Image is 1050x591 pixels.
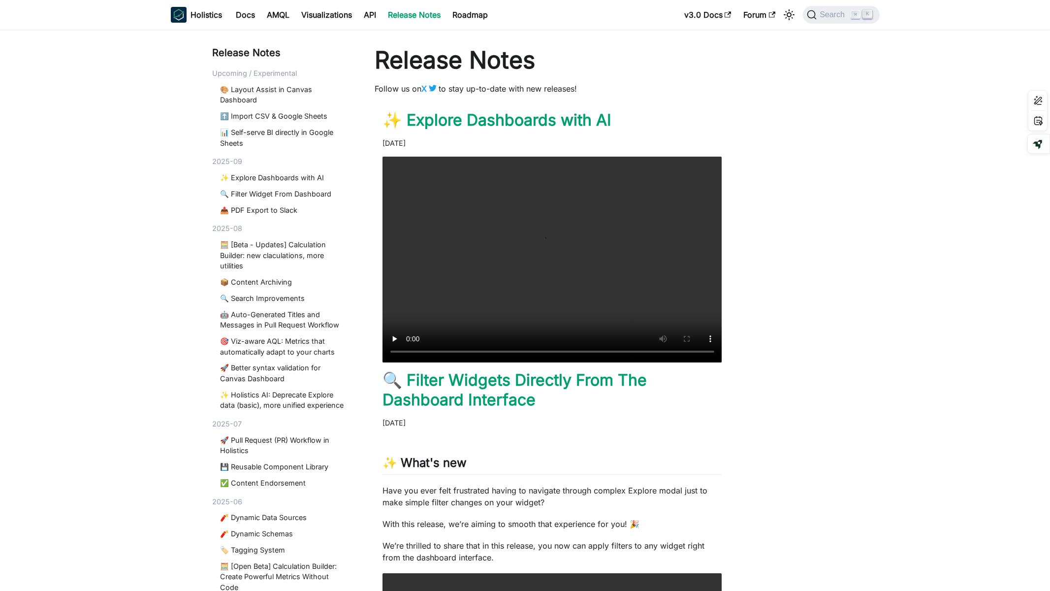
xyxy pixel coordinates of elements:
b: Holistics [191,9,222,21]
a: HolisticsHolistics [171,7,222,23]
p: Follow us on to stay up-to-date with new releases! [375,83,730,95]
a: Release Notes [382,7,446,23]
span: Search [817,10,851,19]
button: Search (Command+K) [803,6,879,24]
div: Release Notes [212,45,351,60]
p: Have you ever felt frustrated having to navigate through complex Explore modal just to make simpl... [382,485,722,508]
a: Visualizations [295,7,358,23]
h2: ✨ What's new [382,456,722,474]
a: Docs [230,7,261,23]
a: 🔍 Search Improvements [220,293,347,304]
time: [DATE] [382,139,406,147]
video: Your browser does not support embedding video, but you can . [382,157,722,362]
kbd: K [862,10,872,19]
a: 🏷️ Tagging System [220,545,347,556]
a: Roadmap [446,7,494,23]
a: 🚀 Better syntax validation for Canvas Dashboard [220,362,347,384]
a: ✨ Explore Dashboards with AI [220,172,347,183]
a: 📤 PDF Export to Slack [220,205,347,216]
h1: Release Notes [375,45,730,75]
b: X [421,84,427,94]
a: v3.0 Docs [678,7,737,23]
a: 🧨 Dynamic Schemas [220,528,347,539]
a: 🔍 Filter Widget From Dashboard [220,189,347,199]
a: 📊 Self-serve BI directly in Google Sheets [220,127,347,148]
a: 🚀 Pull Request (PR) Workflow in Holistics [220,435,347,456]
a: 🎨 Layout Assist in Canvas Dashboard [220,84,347,105]
a: 🔍 Filter Widgets Directly From The Dashboard Interface [382,370,647,409]
div: 2025-08 [212,223,351,234]
a: ✅ Content Endorsement [220,478,347,489]
div: 2025-07 [212,419,351,429]
div: Upcoming / Experimental [212,68,351,79]
nav: Blog recent posts navigation [212,45,351,591]
a: ✨ Holistics AI: Deprecate Explore data (basic), more unified experience [220,390,347,411]
div: 2025-06 [212,496,351,507]
kbd: ⌘ [851,10,860,19]
img: Holistics [171,7,187,23]
a: AMQL [261,7,295,23]
a: X [421,84,439,94]
a: 📦 Content Archiving [220,277,347,288]
a: ⬆️ Import CSV & Google Sheets [220,111,347,122]
a: API [358,7,382,23]
a: 🧮 [Beta - Updates] Calculation Builder: new claculations, more utilities [220,239,347,271]
a: Forum [737,7,781,23]
a: 🎯 Viz-aware AQL: Metrics that automatically adapt to your charts [220,336,347,357]
time: [DATE] [382,419,406,427]
p: With this release, we’re aiming to smooth that experience for you! 🎉 [382,518,722,530]
a: 🤖 Auto-Generated Titles and Messages in Pull Request Workflow [220,309,347,330]
a: 💾 Reusable Component Library [220,461,347,472]
a: ✨ Explore Dashboards with AI [382,110,611,130]
p: We’re thrilled to share that in this release, you now can apply filters to any widget right from ... [382,540,722,563]
div: 2025-09 [212,156,351,167]
button: Switch between dark and light mode (currently light mode) [781,7,797,23]
a: 🧨 Dynamic Data Sources [220,512,347,523]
